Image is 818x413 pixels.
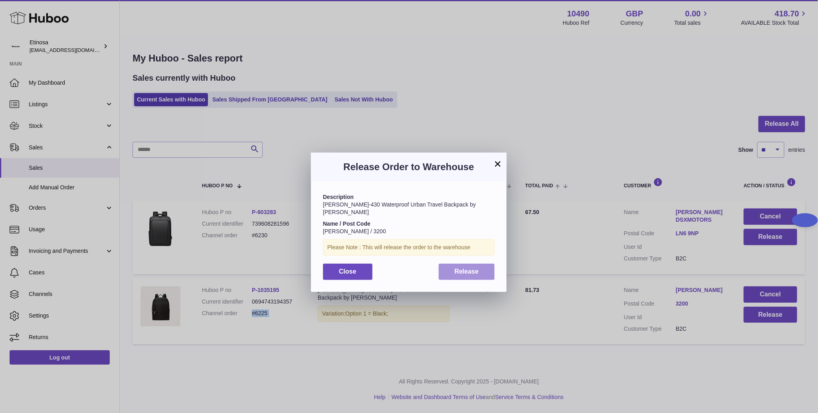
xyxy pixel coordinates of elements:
button: Close [323,264,372,280]
strong: Name / Post Code [323,220,370,227]
div: Please Note : This will release the order to the warehouse [323,239,495,256]
strong: Description [323,194,354,200]
span: [PERSON_NAME] / 3200 [323,228,386,234]
span: [PERSON_NAME]-430 Waterproof Urban Travel Backpack by [PERSON_NAME] [323,201,476,215]
span: Release [455,268,479,275]
span: Close [339,268,357,275]
button: × [493,159,503,169]
h3: Release Order to Warehouse [323,161,495,173]
button: Release [439,264,495,280]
